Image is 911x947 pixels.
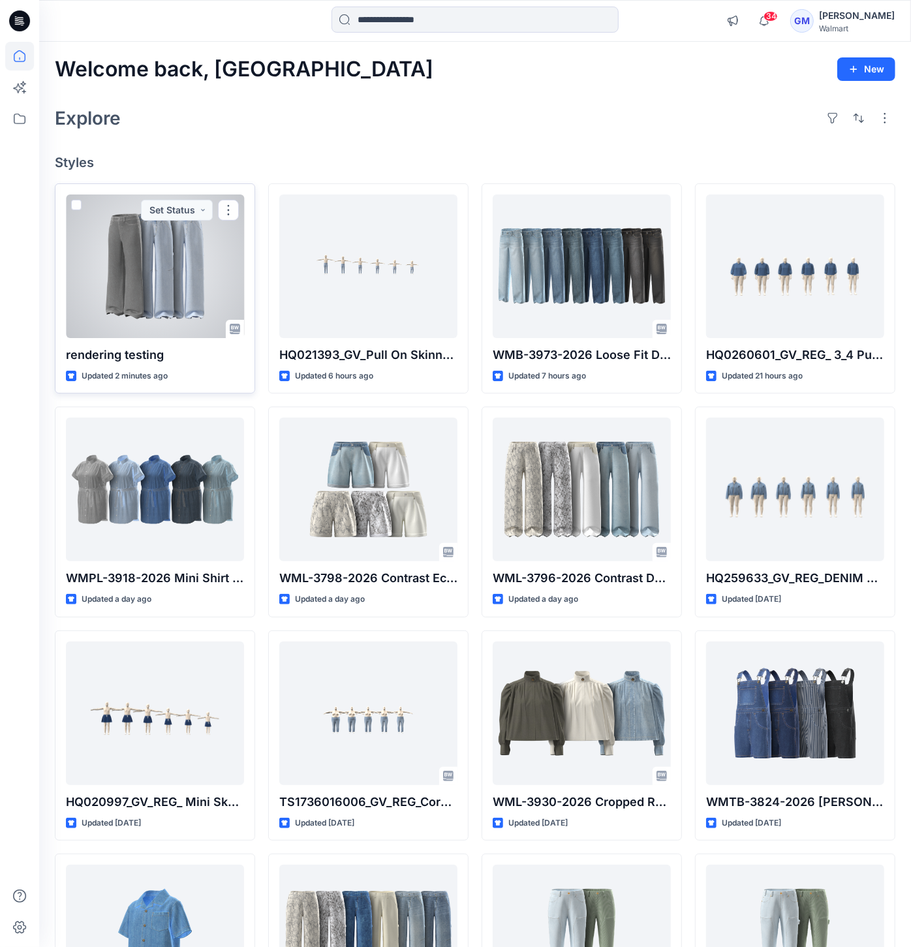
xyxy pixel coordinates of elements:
[837,57,895,81] button: New
[493,642,671,785] a: WML-3930-2026 Cropped Ruched Jacket
[706,418,884,561] a: HQ259633_GV_REG_DENIM BOMBER
[764,11,778,22] span: 34
[493,194,671,338] a: WMB-3973-2026 Loose Fit Denim-Test
[82,593,151,606] p: Updated a day ago
[493,793,671,811] p: WML-3930-2026 Cropped Ruched Jacket
[55,57,433,82] h2: Welcome back, [GEOGRAPHIC_DATA]
[295,816,354,830] p: Updated [DATE]
[706,346,884,364] p: HQ0260601_GV_REG_ 3_4 Puff Sleeve Shirt
[722,816,781,830] p: Updated [DATE]
[706,194,884,338] a: HQ0260601_GV_REG_ 3_4 Puff Sleeve Shirt
[493,418,671,561] a: WML-3796-2026 Contrast Denim Pant
[790,9,814,33] div: GM
[279,194,457,338] a: HQ021393_GV_Pull On Skinny Jegging
[279,569,457,587] p: WML-3798-2026 Contrast Ecru Shorts
[66,642,244,785] a: HQ020997_GV_REG_ Mini Skort w In Jersey Shorts
[819,8,895,23] div: [PERSON_NAME]
[493,346,671,364] p: WMB-3973-2026 Loose Fit Denim-Test
[55,155,895,170] h4: Styles
[508,369,586,383] p: Updated 7 hours ago
[295,369,373,383] p: Updated 6 hours ago
[706,569,884,587] p: HQ259633_GV_REG_DENIM BOMBER
[66,194,244,338] a: rendering testing
[279,418,457,561] a: WML-3798-2026 Contrast Ecru Shorts
[66,346,244,364] p: rendering testing
[295,593,365,606] p: Updated a day ago
[279,793,457,811] p: TS1736016006_GV_REG_Core Full Length Jegging
[706,793,884,811] p: WMTB-3824-2026 [PERSON_NAME]
[66,793,244,811] p: HQ020997_GV_REG_ Mini Skort w In [GEOGRAPHIC_DATA] Shorts
[66,418,244,561] a: WMPL-3918-2026 Mini Shirt Dress
[706,642,884,785] a: WMTB-3824-2026 Shortall
[508,593,578,606] p: Updated a day ago
[493,569,671,587] p: WML-3796-2026 Contrast Denim Pant
[819,23,895,33] div: Walmart
[722,369,803,383] p: Updated 21 hours ago
[279,346,457,364] p: HQ021393_GV_Pull On Skinny Jegging
[66,569,244,587] p: WMPL-3918-2026 Mini Shirt Dress
[722,593,781,606] p: Updated [DATE]
[82,816,141,830] p: Updated [DATE]
[279,642,457,785] a: TS1736016006_GV_REG_Core Full Length Jegging
[82,369,168,383] p: Updated 2 minutes ago
[508,816,568,830] p: Updated [DATE]
[55,108,121,129] h2: Explore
